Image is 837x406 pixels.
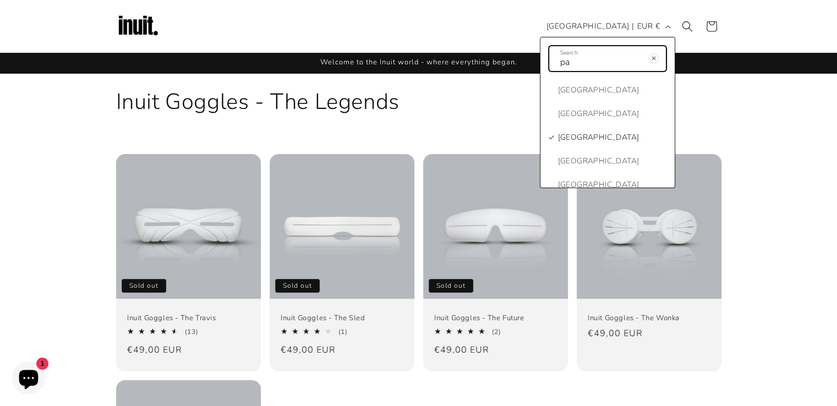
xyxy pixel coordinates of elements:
a: Inuit Goggles - The Wonka [588,314,710,323]
img: Inuit Logo [116,4,160,48]
button: Clear search term [642,46,666,70]
a: [GEOGRAPHIC_DATA] [540,102,650,125]
input: Search [549,46,666,71]
a: Inuit Goggles - The Travis [127,314,250,323]
div: Announcement [116,52,721,73]
h1: Inuit Goggles - The Legends [116,87,721,116]
button: [GEOGRAPHIC_DATA] | EUR € [540,16,675,37]
a: Inuit Goggles - The Future [434,314,557,323]
span: [GEOGRAPHIC_DATA] [558,130,639,144]
span: [GEOGRAPHIC_DATA] [558,107,639,120]
span: Welcome to the Inuit world - where everything began. [320,57,517,67]
span: [GEOGRAPHIC_DATA] [558,178,639,191]
summary: Search [675,14,699,39]
a: [GEOGRAPHIC_DATA] [540,125,650,149]
span: [GEOGRAPHIC_DATA] | EUR € [546,20,660,32]
a: Inuit Goggles - The Sled [281,314,403,323]
a: [GEOGRAPHIC_DATA] [540,78,650,102]
span: [GEOGRAPHIC_DATA] [558,83,639,97]
inbox-online-store-chat: Shopify online store chat [9,361,48,397]
a: [GEOGRAPHIC_DATA] [540,149,650,173]
a: [GEOGRAPHIC_DATA] [540,173,650,196]
span: [GEOGRAPHIC_DATA] [558,154,639,168]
